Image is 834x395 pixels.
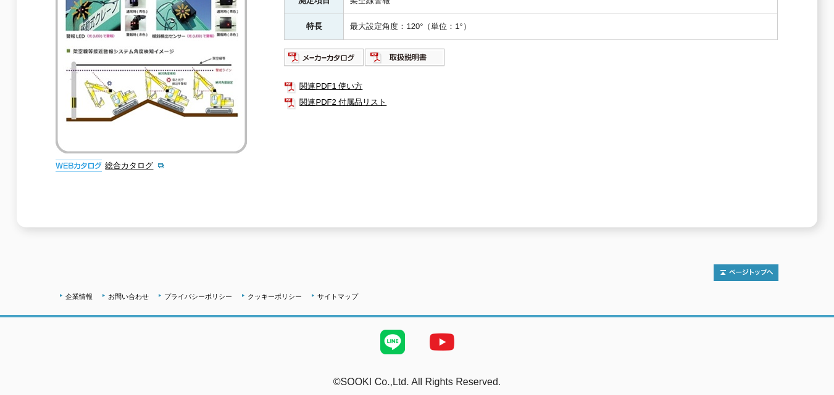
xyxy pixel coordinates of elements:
a: 総合カタログ [105,161,165,170]
a: クッキーポリシー [248,293,302,300]
td: 最大設定角度：120°（単位：1°） [344,14,778,40]
img: メーカーカタログ [284,47,365,67]
img: 取扱説明書 [365,47,446,67]
a: 取扱説明書 [365,55,446,65]
img: YouTube [417,317,467,367]
a: 関連PDF2 付属品リスト [284,94,778,110]
a: 企業情報 [65,293,93,300]
a: 関連PDF1 使い方 [284,78,778,94]
img: トップページへ [714,264,778,281]
a: プライバシーポリシー [164,293,232,300]
a: メーカーカタログ [284,55,365,65]
a: サイトマップ [317,293,358,300]
a: お問い合わせ [108,293,149,300]
th: 特長 [285,14,344,40]
img: LINE [368,317,417,367]
img: webカタログ [56,160,102,172]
